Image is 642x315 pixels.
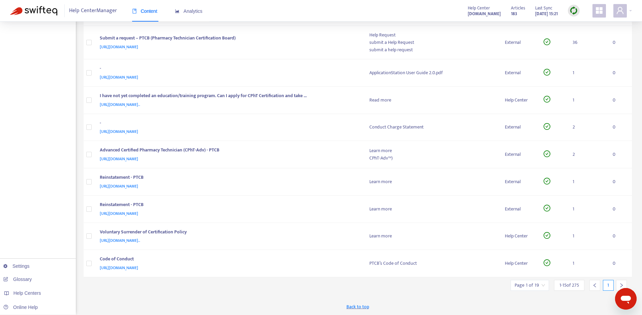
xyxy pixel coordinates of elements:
[544,69,550,76] span: check-circle
[619,283,624,288] span: right
[505,232,532,240] div: Help Center
[100,155,138,162] span: [URL][DOMAIN_NAME]
[567,223,607,250] td: 1
[505,178,532,185] div: External
[603,280,614,291] div: 1
[369,178,494,185] div: Learn more
[100,228,356,237] div: Voluntary Surrender of Certification Policy
[607,114,632,141] td: 0
[570,6,578,15] img: sync.dc5367851b00ba804db3.png
[607,59,632,87] td: 0
[346,303,369,310] span: Back to top
[100,174,356,182] div: Reinstatement - PTCB
[369,232,494,240] div: Learn more
[100,146,356,155] div: Advanced Certified Pharmacy Technician (CPhT-Adv) - PTCB
[100,92,356,101] div: I have not yet completed an education/training program. Can I apply for CPhT Certification and ta...
[132,8,157,14] span: Content
[468,10,501,18] a: [DOMAIN_NAME]
[3,305,38,310] a: Online Help
[100,44,138,50] span: [URL][DOMAIN_NAME]
[100,101,140,108] span: [URL][DOMAIN_NAME]..
[100,74,138,81] span: [URL][DOMAIN_NAME]
[100,201,356,210] div: Reinstatement - PTCB
[607,196,632,223] td: 0
[607,223,632,250] td: 0
[567,196,607,223] td: 1
[535,4,552,12] span: Last Sync
[592,283,597,288] span: left
[544,150,550,157] span: check-circle
[535,10,558,18] strong: [DATE] 15:21
[13,290,41,296] span: Help Centers
[544,205,550,211] span: check-circle
[505,96,532,104] div: Help Center
[132,9,137,13] span: book
[505,69,532,77] div: External
[505,123,532,131] div: External
[615,288,637,310] iframe: Button to launch messaging window
[511,10,517,18] strong: 183
[369,96,494,104] div: Read more
[567,250,607,277] td: 1
[505,39,532,46] div: External
[10,6,57,16] img: Swifteq
[595,6,603,15] span: appstore
[100,128,138,135] span: [URL][DOMAIN_NAME]
[505,260,532,267] div: Help Center
[607,87,632,114] td: 0
[505,205,532,213] div: External
[559,282,579,289] span: 1 - 15 of 275
[369,123,494,131] div: Conduct Charge Statement
[567,26,607,59] td: 36
[567,59,607,87] td: 1
[369,69,494,77] div: ApplicationStation User Guide 2.0.pdf
[544,96,550,103] span: check-circle
[544,178,550,184] span: check-circle
[69,4,117,17] span: Help Center Manager
[100,65,356,74] div: -
[607,26,632,59] td: 0
[567,168,607,196] td: 1
[369,39,494,46] div: submit a Help Request
[369,147,494,154] div: Learn more
[567,141,607,168] td: 2
[511,4,525,12] span: Articles
[607,250,632,277] td: 0
[175,8,203,14] span: Analytics
[100,34,356,43] div: Submit a request – PTCB (Pharmacy Technician Certification Board)
[369,260,494,267] div: PTCB’s Code of Conduct
[3,277,32,282] a: Glossary
[100,210,138,217] span: [URL][DOMAIN_NAME]
[544,232,550,239] span: check-circle
[607,141,632,168] td: 0
[3,263,30,269] a: Settings
[616,6,624,15] span: user
[100,119,356,128] div: -
[567,114,607,141] td: 2
[100,237,140,244] span: [URL][DOMAIN_NAME]..
[468,4,490,12] span: Help Center
[100,264,138,271] span: [URL][DOMAIN_NAME]
[544,38,550,45] span: check-circle
[505,151,532,158] div: External
[544,123,550,130] span: check-circle
[369,205,494,213] div: Learn more
[100,183,138,190] span: [URL][DOMAIN_NAME]
[607,168,632,196] td: 0
[567,87,607,114] td: 1
[369,154,494,162] div: CPhT-Adv™)
[100,255,356,264] div: Code of Conduct
[544,259,550,266] span: check-circle
[175,9,180,13] span: area-chart
[369,46,494,54] div: submit a help request
[369,31,494,39] div: Help Request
